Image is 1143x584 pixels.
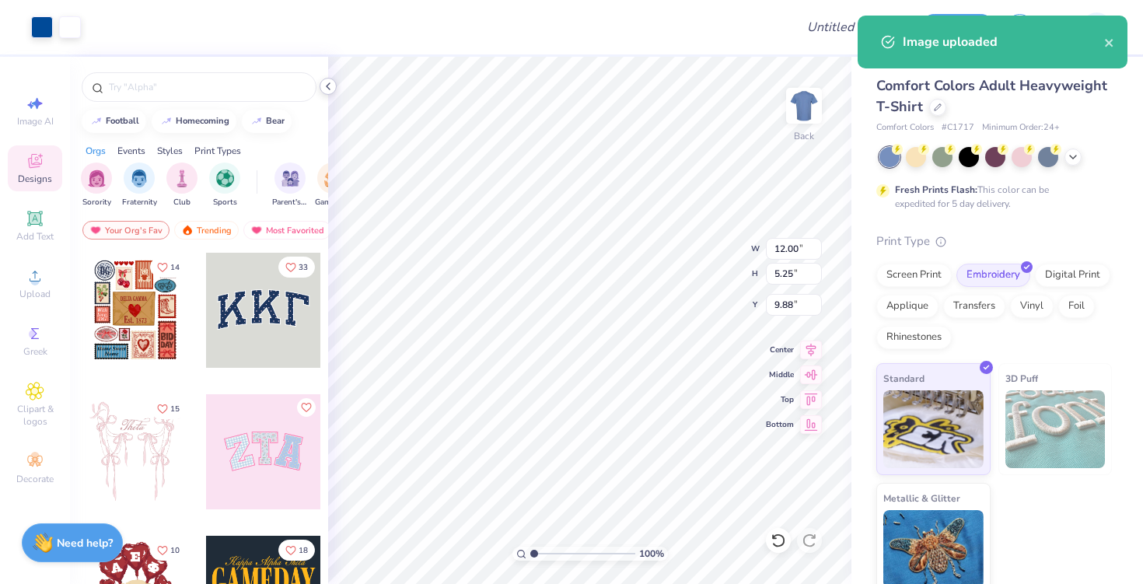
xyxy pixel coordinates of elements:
div: filter for Fraternity [122,163,157,208]
span: Metallic & Glitter [883,490,960,506]
div: This color can be expedited for 5 day delivery. [895,183,1086,211]
div: Most Favorited [243,221,331,240]
button: filter button [209,163,240,208]
div: Image uploaded [903,33,1104,51]
img: Fraternity Image [131,170,148,187]
span: Sorority [82,197,111,208]
span: Designs [18,173,52,185]
span: 100 % [639,547,664,561]
div: Print Types [194,144,241,158]
button: Like [150,257,187,278]
img: 3D Puff [1005,390,1106,468]
button: Like [150,398,187,419]
div: filter for Game Day [315,163,351,208]
span: Comfort Colors [876,121,934,135]
img: trend_line.gif [90,117,103,126]
span: Clipart & logos [8,403,62,428]
div: Applique [876,295,939,318]
span: Fraternity [122,197,157,208]
span: Middle [766,369,794,380]
img: most_fav.gif [250,225,263,236]
img: trend_line.gif [160,117,173,126]
button: Like [278,540,315,561]
span: Standard [883,370,925,386]
div: Vinyl [1010,295,1054,318]
div: filter for Sorority [81,163,112,208]
span: Bottom [766,419,794,430]
div: filter for Club [166,163,197,208]
span: Top [766,394,794,405]
div: Trending [174,221,239,240]
div: homecoming [176,117,229,125]
button: Like [297,398,316,417]
span: Club [173,197,190,208]
button: filter button [272,163,308,208]
button: Like [278,257,315,278]
img: Sports Image [216,170,234,187]
strong: Need help? [57,536,113,551]
input: Untitled Design [795,12,909,43]
button: close [1104,33,1115,51]
span: Decorate [16,473,54,485]
div: football [106,117,139,125]
button: filter button [166,163,197,208]
button: bear [242,110,292,133]
button: homecoming [152,110,236,133]
img: Club Image [173,170,190,187]
div: Rhinestones [876,326,952,349]
span: Greek [23,345,47,358]
button: filter button [122,163,157,208]
div: Back [794,129,814,143]
div: bear [266,117,285,125]
button: football [82,110,146,133]
div: Foil [1058,295,1095,318]
button: filter button [81,163,112,208]
span: Parent's Weekend [272,197,308,208]
span: Add Text [16,230,54,243]
span: 33 [299,264,308,271]
span: Minimum Order: 24 + [982,121,1060,135]
span: 15 [170,405,180,413]
img: trending.gif [181,225,194,236]
span: Sports [213,197,237,208]
span: Image AI [17,115,54,128]
button: filter button [315,163,351,208]
div: Transfers [943,295,1005,318]
img: most_fav.gif [89,225,102,236]
div: Digital Print [1035,264,1110,287]
div: Orgs [86,144,106,158]
img: trend_line.gif [250,117,263,126]
span: 18 [299,547,308,554]
div: Print Type [876,233,1112,250]
span: Game Day [315,197,351,208]
span: 14 [170,264,180,271]
span: Center [766,344,794,355]
img: Standard [883,390,984,468]
img: Sorority Image [88,170,106,187]
img: Parent's Weekend Image [281,170,299,187]
span: 10 [170,547,180,554]
span: Upload [19,288,51,300]
img: Game Day Image [324,170,342,187]
div: Styles [157,144,183,158]
div: filter for Sports [209,163,240,208]
div: filter for Parent's Weekend [272,163,308,208]
img: Back [788,90,820,121]
span: # C1717 [942,121,974,135]
button: Like [150,540,187,561]
span: 3D Puff [1005,370,1038,386]
input: Try "Alpha" [107,79,306,95]
div: Your Org's Fav [82,221,170,240]
div: Screen Print [876,264,952,287]
div: Events [117,144,145,158]
div: Embroidery [956,264,1030,287]
strong: Fresh Prints Flash: [895,184,977,196]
